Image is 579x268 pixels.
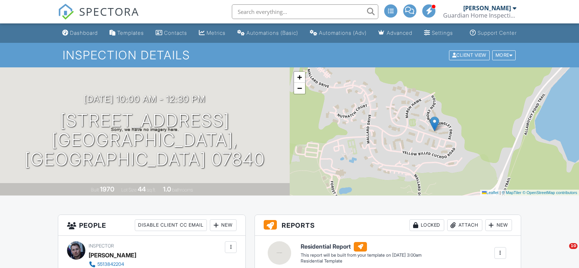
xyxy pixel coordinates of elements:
[492,50,516,60] div: More
[163,185,171,193] div: 1.0
[58,215,245,236] h3: People
[12,111,278,169] h1: [STREET_ADDRESS] [GEOGRAPHIC_DATA], [GEOGRAPHIC_DATA] 07840
[117,30,144,36] div: Templates
[294,83,305,94] a: Zoom out
[307,26,370,40] a: Automations (Advanced)
[448,52,491,57] a: Client View
[232,4,378,19] input: Search everything...
[91,187,99,193] span: Built
[100,185,114,193] div: 1970
[59,26,101,40] a: Dashboard
[554,243,572,261] iframe: Intercom live chat
[297,72,302,82] span: +
[485,219,512,231] div: New
[387,30,412,36] div: Advanced
[523,190,577,195] a: © OpenStreetMap contributors
[294,72,305,83] a: Zoom in
[569,243,578,249] span: 10
[89,243,114,249] span: Inspector
[319,30,367,36] div: Automations (Adv)
[196,26,229,40] a: Metrics
[164,30,187,36] div: Contacts
[207,30,226,36] div: Metrics
[467,26,520,40] a: Support Center
[409,219,444,231] div: Locked
[70,30,98,36] div: Dashboard
[375,26,415,40] a: Advanced
[172,187,193,193] span: bathrooms
[255,215,521,236] h3: Reports
[301,258,422,264] div: Residential Template
[297,83,302,93] span: −
[97,261,124,267] div: 5513842204
[430,116,439,131] img: Marker
[447,219,482,231] div: Attach
[147,187,156,193] span: sq.ft.
[89,250,136,261] div: [PERSON_NAME]
[449,50,490,60] div: Client View
[121,187,137,193] span: Lot Size
[502,190,522,195] a: © MapTiler
[79,4,139,19] span: SPECTORA
[63,49,516,62] h1: Inspection Details
[443,12,516,19] div: Guardian Home Inspections LLC
[500,190,501,195] span: |
[58,4,74,20] img: The Best Home Inspection Software - Spectora
[58,10,139,25] a: SPECTORA
[138,185,146,193] div: 44
[478,30,517,36] div: Support Center
[432,30,453,36] div: Settings
[89,261,209,268] a: 5513842204
[135,219,207,231] div: Disable Client CC Email
[463,4,511,12] div: [PERSON_NAME]
[234,26,301,40] a: Automations (Basic)
[210,219,237,231] div: New
[482,190,498,195] a: Leaflet
[246,30,298,36] div: Automations (Basic)
[301,252,422,258] div: This report will be built from your template on [DATE] 3:00am
[421,26,456,40] a: Settings
[301,242,422,252] h6: Residential Report
[153,26,190,40] a: Contacts
[107,26,147,40] a: Templates
[84,94,205,104] h3: [DATE] 10:00 am - 12:30 pm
